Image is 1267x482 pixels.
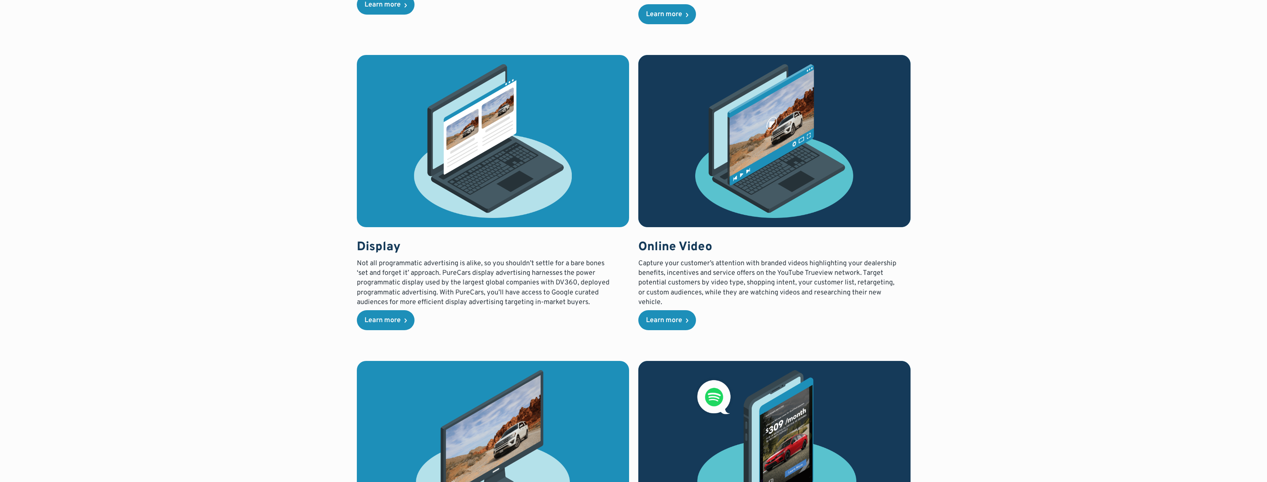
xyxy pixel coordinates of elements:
div: Learn more [365,2,401,8]
a: Learn more [357,310,415,330]
p: Capture your customer’s attention with branded videos highlighting your dealership benefits, ince... [638,259,897,307]
div: Learn more [646,11,682,18]
a: Learn more [638,310,696,330]
div: Learn more [365,317,401,324]
a: Learn more [638,4,696,24]
h3: Online Video [638,239,897,256]
h3: Display [357,239,616,256]
p: Not all programmatic advertising is alike, so you shouldn’t settle for a bare bones ‘set and forg... [357,259,616,307]
div: Learn more [646,317,682,324]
